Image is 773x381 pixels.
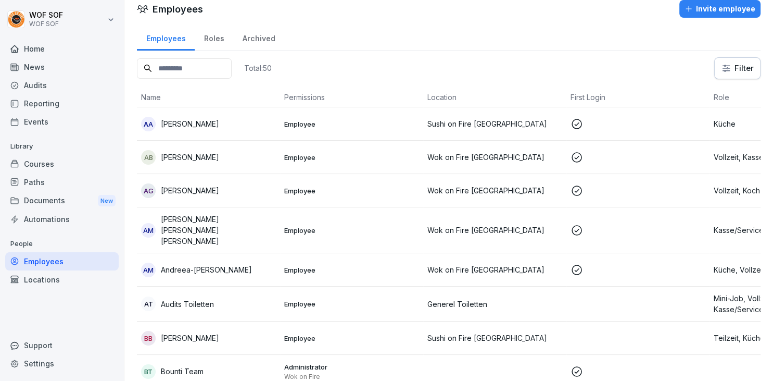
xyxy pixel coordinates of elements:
[423,88,566,107] th: Location
[284,226,419,235] p: Employee
[141,263,156,277] div: AM
[161,299,214,310] p: Audits Toiletten
[685,3,755,15] div: Invite employee
[141,150,156,165] div: AB
[5,354,119,373] a: Settings
[141,223,156,238] div: AM
[5,191,119,211] div: Documents
[427,299,562,310] p: Generel Toiletten
[244,63,272,73] p: Total: 50
[195,24,233,51] a: Roles
[141,364,156,379] div: BT
[284,299,419,309] p: Employee
[5,113,119,131] a: Events
[161,118,219,129] p: [PERSON_NAME]
[161,333,219,343] p: [PERSON_NAME]
[141,331,156,346] div: BB
[5,138,119,155] p: Library
[141,183,156,198] div: AG
[427,333,562,343] p: Sushi on Fire [GEOGRAPHIC_DATA]
[137,24,195,51] a: Employees
[427,185,562,196] p: Wok on Fire [GEOGRAPHIC_DATA]
[5,336,119,354] div: Support
[5,236,119,252] p: People
[284,265,419,275] p: Employee
[427,264,562,275] p: Wok on Fire [GEOGRAPHIC_DATA]
[29,11,63,20] p: WOF SOF
[161,185,219,196] p: [PERSON_NAME]
[427,118,562,129] p: Sushi on Fire [GEOGRAPHIC_DATA]
[5,173,119,191] a: Paths
[161,152,219,163] p: [PERSON_NAME]
[280,88,423,107] th: Permissions
[5,94,119,113] a: Reporting
[5,76,119,94] a: Audits
[284,362,419,372] p: Administrator
[137,88,280,107] th: Name
[5,155,119,173] a: Courses
[98,195,116,207] div: New
[161,264,252,275] p: Andreea-[PERSON_NAME]
[721,63,754,73] div: Filter
[566,88,709,107] th: First Login
[427,225,562,236] p: Wok on Fire [GEOGRAPHIC_DATA]
[141,117,156,131] div: AA
[284,334,419,343] p: Employee
[161,366,204,377] p: Bounti Team
[5,271,119,289] a: Locations
[284,119,419,129] p: Employee
[284,153,419,162] p: Employee
[427,152,562,163] p: Wok on Fire [GEOGRAPHIC_DATA]
[5,58,119,76] a: News
[5,40,119,58] a: Home
[233,24,284,51] a: Archived
[5,210,119,228] a: Automations
[284,186,419,195] p: Employee
[141,297,156,311] div: AT
[5,252,119,271] a: Employees
[284,373,419,381] p: Wok on Fire
[153,2,203,16] h1: Employees
[161,214,276,247] p: [PERSON_NAME] [PERSON_NAME] [PERSON_NAME]
[29,20,63,28] p: WOF SOF
[715,58,760,79] button: Filter
[5,191,119,211] a: DocumentsNew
